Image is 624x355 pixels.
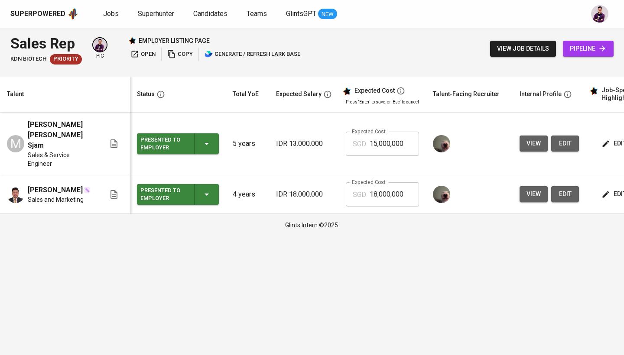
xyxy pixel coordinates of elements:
button: Presented to Employer [137,184,219,205]
img: lark [205,50,213,58]
span: view job details [497,43,549,54]
img: magic_wand.svg [84,187,91,194]
div: Presented to Employer [140,134,187,153]
p: SGD [353,139,366,149]
img: app logo [67,7,79,20]
div: Talent-Facing Recruiter [433,89,500,100]
div: Status [137,89,155,100]
span: NEW [318,10,337,19]
span: edit [558,138,572,149]
p: SGD [353,190,366,200]
button: open [128,48,158,61]
div: Expected Cost [354,87,395,95]
div: Talent [7,89,24,100]
img: erwin@glints.com [591,5,608,23]
span: Jobs [103,10,119,18]
img: aji.muda@glints.com [433,135,450,152]
div: Expected Salary [276,89,322,100]
span: Teams [247,10,267,18]
a: GlintsGPT NEW [286,9,337,19]
button: view job details [490,41,556,57]
a: Candidates [193,9,229,19]
span: pipeline [570,43,607,54]
p: IDR 13.000.000 [276,139,332,149]
button: Presented to Employer [137,133,219,154]
button: view [520,136,548,152]
a: Teams [247,9,269,19]
span: generate / refresh lark base [205,49,300,59]
div: pic [92,37,107,60]
a: Superhunter [138,9,176,19]
a: Jobs [103,9,120,19]
button: edit [551,136,579,152]
div: Total YoE [233,89,259,100]
img: aji.muda@glints.com [433,186,450,203]
button: edit [551,186,579,202]
div: Sales Rep [10,33,82,54]
button: copy [165,48,195,61]
div: M [7,135,24,152]
a: pipeline [563,41,614,57]
p: employer listing page [139,36,210,45]
img: erwin@glints.com [93,38,107,52]
span: Sales and Marketing [28,195,84,204]
span: Sales & Service Engineer [28,151,95,168]
p: IDR 18.000.000 [276,189,332,200]
img: Reynardi Risyad [7,186,24,203]
p: 5 years [233,139,262,149]
span: Candidates [193,10,227,18]
span: copy [167,49,193,59]
div: Superpowered [10,9,65,19]
p: 4 years [233,189,262,200]
span: Priority [50,55,82,63]
div: New Job received from Demand Team [50,54,82,65]
img: glints_star.svg [589,87,598,95]
button: view [520,186,548,202]
a: Superpoweredapp logo [10,7,79,20]
img: Glints Star [128,37,136,45]
p: Press 'Enter' to save, or 'Esc' to cancel [346,99,419,105]
span: open [130,49,156,59]
span: [PERSON_NAME] [PERSON_NAME] Sjam [28,119,95,151]
span: Superhunter [138,10,174,18]
div: Presented to Employer [140,185,187,204]
button: lark generate / refresh lark base [202,48,302,61]
span: [PERSON_NAME] [28,185,83,195]
span: KDN Biotech [10,55,46,63]
div: Internal Profile [520,89,562,100]
span: view [526,138,541,149]
span: edit [558,189,572,200]
span: GlintsGPT [286,10,316,18]
span: view [526,189,541,200]
img: glints_star.svg [342,87,351,96]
